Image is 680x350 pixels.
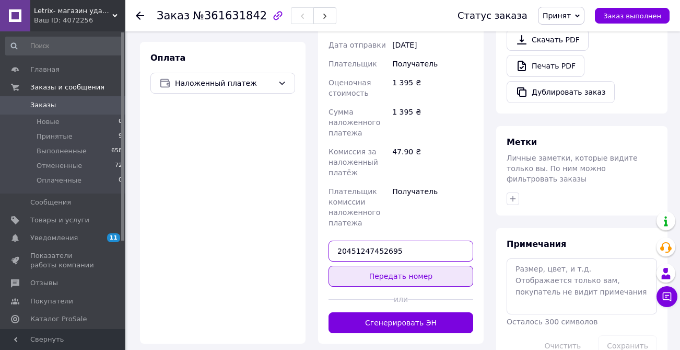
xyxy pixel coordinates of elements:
span: Главная [30,65,60,74]
div: 47.90 ₴ [390,142,475,182]
span: Заказы и сообщения [30,83,104,92]
span: Наложенный платеж [175,77,274,89]
span: Новые [37,117,60,127]
div: 1 395 ₴ [390,73,475,103]
div: Статус заказа [458,10,527,21]
button: Дублировать заказ [507,81,615,103]
span: или [394,294,408,304]
div: [DATE] [390,36,475,54]
button: Сгенерировать ЭН [329,312,473,333]
span: Выполненные [37,146,87,156]
span: Дата отправки [329,41,386,49]
button: Заказ выполнен [595,8,670,24]
span: Отмененные [37,161,82,171]
div: Вернуться назад [136,10,144,21]
span: Покупатели [30,297,73,306]
div: Получатель [390,54,475,73]
span: Товары и услуги [30,216,89,225]
span: Показатели работы компании [30,251,97,270]
span: Заказы [30,100,56,110]
input: Номер экспресс-накладной [329,241,473,262]
span: Сообщения [30,198,71,207]
span: Принятые [37,132,73,141]
span: Примечания [507,239,566,249]
a: Скачать PDF [507,29,589,51]
div: 1 395 ₴ [390,103,475,142]
span: Letrix- магазин удачных покупок [34,6,112,16]
span: Плательщик [329,60,377,68]
button: Чат с покупателем [656,286,677,307]
span: №361631842 [193,9,267,22]
span: Уведомления [30,233,78,243]
span: 11 [107,233,120,242]
div: Ваш ID: 4072256 [34,16,125,25]
span: 658 [111,146,122,156]
span: Заказ выполнен [603,12,661,20]
span: Сумма наложенного платежа [329,108,380,137]
span: Метки [507,137,537,147]
span: Осталось 300 символов [507,318,597,326]
a: Печать PDF [507,55,584,77]
span: Каталог ProSale [30,314,87,324]
span: Комиссия за наложенный платёж [329,148,378,177]
span: 0 [119,117,122,127]
span: Заказ [157,9,190,22]
span: Принят [543,12,571,20]
button: Передать номер [329,266,473,287]
input: Поиск [5,37,123,55]
span: Личные заметки, которые видите только вы. По ним можно фильтровать заказы [507,154,638,183]
span: 9 [119,132,122,141]
span: Оплата [150,53,185,63]
span: 72 [115,161,122,171]
div: Получатель [390,182,475,232]
span: Плательщик комиссии наложенного платежа [329,187,380,227]
span: Отзывы [30,278,58,288]
span: 0 [119,176,122,185]
span: Оценочная стоимость [329,78,371,97]
span: Оплаченные [37,176,81,185]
